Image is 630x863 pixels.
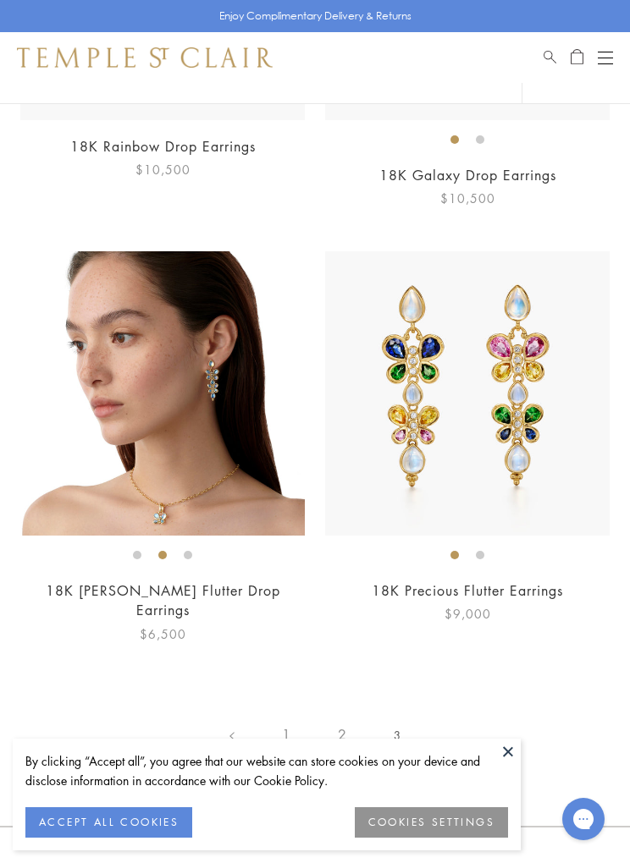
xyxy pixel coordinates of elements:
[554,792,613,846] iframe: Gorgias live chat messenger
[598,47,613,68] button: Open navigation
[314,712,370,758] a: 2
[206,712,258,758] a: Previous page
[140,624,186,644] span: $6,500
[544,47,556,68] a: Search
[70,137,256,156] a: 18K Rainbow Drop Earrings
[219,8,412,25] p: Enjoy Complimentary Delivery & Returns
[445,604,491,624] span: $9,000
[25,807,192,838] button: ACCEPT ALL COOKIES
[135,160,191,179] span: $10,500
[325,251,610,536] img: 18K Precious Flutter Earrings
[571,47,583,68] a: Open Shopping Bag
[379,166,556,184] a: 18K Galaxy Drop Earrings
[25,751,508,790] div: By clicking “Accept all”, you agree that our website can store cookies on your device and disclos...
[20,251,305,536] img: 18K Luna Flutter Drop Earrings
[355,807,508,838] button: COOKIES SETTINGS
[440,189,495,208] span: $10,500
[17,47,273,68] img: Temple St. Clair
[258,712,314,758] a: 1
[370,716,424,755] span: 3
[372,581,563,600] a: 18K Precious Flutter Earrings
[46,581,280,619] a: 18K [PERSON_NAME] Flutter Drop Earrings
